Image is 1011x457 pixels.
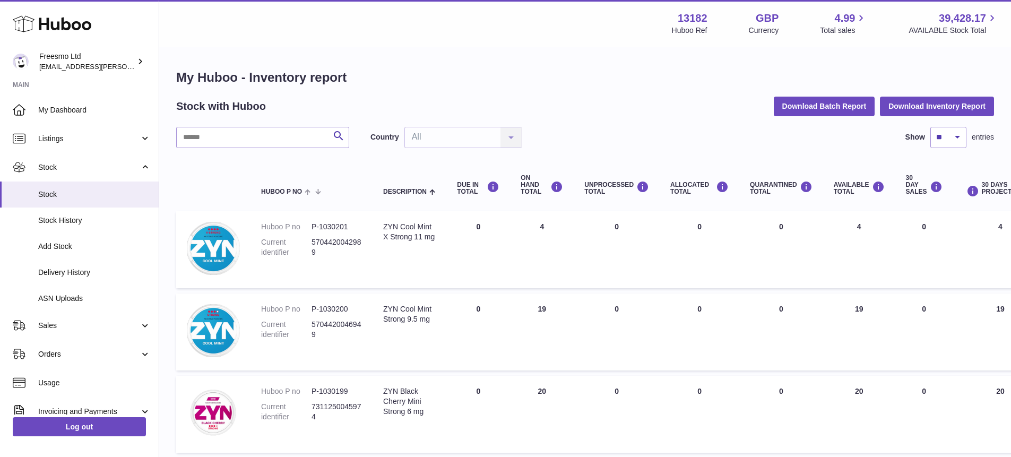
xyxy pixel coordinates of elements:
span: Stock History [38,215,151,226]
button: Download Batch Report [774,97,875,116]
img: product image [187,222,240,275]
div: Currency [749,25,779,36]
td: 0 [446,376,510,453]
div: 30 DAY SALES [906,175,943,196]
img: product image [187,386,240,439]
span: 4.99 [835,11,856,25]
div: ZYN Cool Mint X Strong 11 mg [383,222,436,242]
div: DUE IN TOTAL [457,181,499,195]
span: Description [383,188,427,195]
span: My Dashboard [38,105,151,115]
span: ASN Uploads [38,294,151,304]
td: 0 [895,376,953,453]
a: 39,428.17 AVAILABLE Stock Total [909,11,998,36]
td: 0 [660,294,739,370]
span: Stock [38,189,151,200]
label: Show [905,132,925,142]
dd: 5704420042989 [312,237,362,257]
dt: Current identifier [261,402,312,422]
div: ON HAND Total [521,175,563,196]
span: 0 [779,387,783,395]
td: 0 [446,294,510,370]
strong: GBP [756,11,779,25]
td: 20 [823,376,895,453]
h1: My Huboo - Inventory report [176,69,994,86]
a: 4.99 Total sales [820,11,867,36]
span: Listings [38,134,140,144]
span: entries [972,132,994,142]
td: 0 [660,376,739,453]
td: 19 [510,294,574,370]
div: QUARANTINED Total [750,181,813,195]
span: Total sales [820,25,867,36]
span: Usage [38,378,151,388]
td: 0 [895,294,953,370]
dd: P-1030201 [312,222,362,232]
span: 0 [779,305,783,313]
span: Add Stock [38,242,151,252]
div: ZYN Black Cherry Mini Strong 6 mg [383,386,436,417]
dt: Huboo P no [261,222,312,232]
dt: Huboo P no [261,304,312,314]
div: AVAILABLE Total [834,181,885,195]
span: [EMAIL_ADDRESS][PERSON_NAME][DOMAIN_NAME] [39,62,213,71]
dt: Current identifier [261,320,312,340]
span: Delivery History [38,268,151,278]
span: Sales [38,321,140,331]
dt: Current identifier [261,237,312,257]
td: 0 [446,211,510,288]
img: naseem.arar@creativedock.com [13,54,29,70]
td: 4 [823,211,895,288]
span: Orders [38,349,140,359]
span: Stock [38,162,140,173]
strong: 13182 [678,11,707,25]
dd: P-1030199 [312,386,362,396]
span: 39,428.17 [939,11,986,25]
span: 0 [779,222,783,231]
span: AVAILABLE Stock Total [909,25,998,36]
a: Log out [13,417,146,436]
div: UNPROCESSED Total [584,181,649,195]
td: 0 [660,211,739,288]
button: Download Inventory Report [880,97,994,116]
dt: Huboo P no [261,386,312,396]
td: 0 [574,376,660,453]
div: Freesmo Ltd [39,51,135,72]
td: 0 [574,211,660,288]
td: 19 [823,294,895,370]
dd: P-1030200 [312,304,362,314]
h2: Stock with Huboo [176,99,266,114]
label: Country [370,132,399,142]
img: product image [187,304,240,357]
div: ZYN Cool Mint Strong 9.5 mg [383,304,436,324]
td: 0 [574,294,660,370]
div: ALLOCATED Total [670,181,729,195]
td: 0 [895,211,953,288]
td: 4 [510,211,574,288]
div: Huboo Ref [672,25,707,36]
dd: 5704420046949 [312,320,362,340]
span: Huboo P no [261,188,302,195]
dd: 7311250045974 [312,402,362,422]
td: 20 [510,376,574,453]
span: Invoicing and Payments [38,407,140,417]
